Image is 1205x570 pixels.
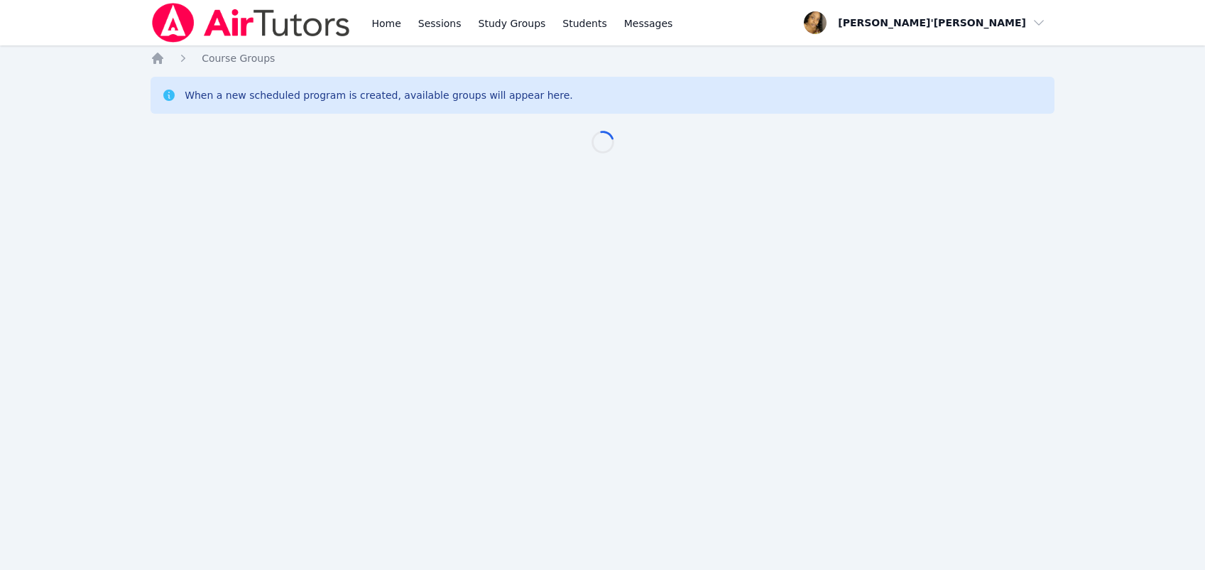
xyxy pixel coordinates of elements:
[151,3,351,43] img: Air Tutors
[185,88,573,102] div: When a new scheduled program is created, available groups will appear here.
[202,51,275,65] a: Course Groups
[202,53,275,64] span: Course Groups
[151,51,1054,65] nav: Breadcrumb
[624,16,673,31] span: Messages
